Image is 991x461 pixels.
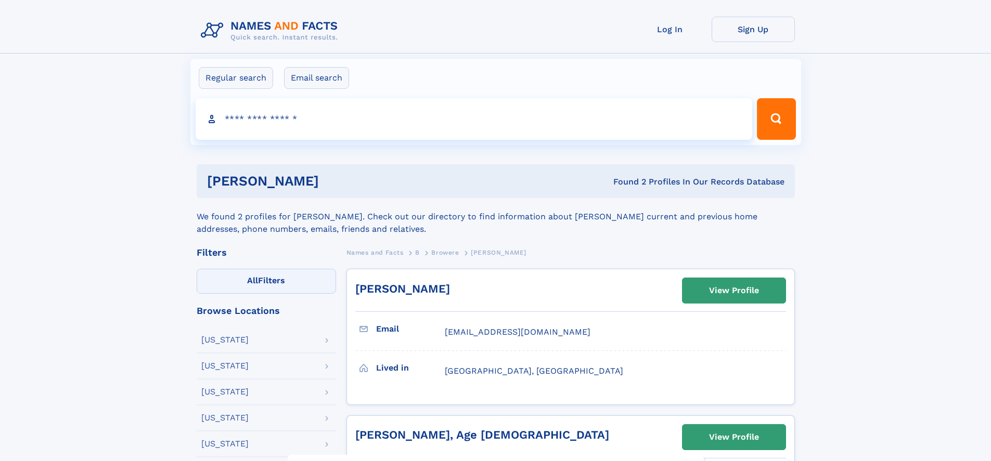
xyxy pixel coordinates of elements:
[712,17,795,42] a: Sign Up
[201,440,249,448] div: [US_STATE]
[197,198,795,235] div: We found 2 profiles for [PERSON_NAME]. Check out our directory to find information about [PERSON_...
[445,327,590,337] span: [EMAIL_ADDRESS][DOMAIN_NAME]
[201,388,249,396] div: [US_STATE]
[628,17,712,42] a: Log In
[683,278,786,303] a: View Profile
[197,17,346,45] img: Logo Names and Facts
[196,98,753,140] input: search input
[199,67,273,89] label: Regular search
[197,269,336,294] label: Filters
[376,359,445,377] h3: Lived in
[197,306,336,315] div: Browse Locations
[355,428,609,441] a: [PERSON_NAME], Age [DEMOGRAPHIC_DATA]
[431,246,459,259] a: Browere
[247,275,258,285] span: All
[201,336,249,344] div: [US_STATE]
[415,249,420,256] span: B
[709,279,759,302] div: View Profile
[431,249,459,256] span: Browere
[207,175,466,188] h1: [PERSON_NAME]
[346,246,404,259] a: Names and Facts
[471,249,526,256] span: [PERSON_NAME]
[284,67,349,89] label: Email search
[376,320,445,338] h3: Email
[415,246,420,259] a: B
[445,366,623,376] span: [GEOGRAPHIC_DATA], [GEOGRAPHIC_DATA]
[466,176,784,188] div: Found 2 Profiles In Our Records Database
[201,362,249,370] div: [US_STATE]
[197,248,336,257] div: Filters
[683,425,786,450] a: View Profile
[201,414,249,422] div: [US_STATE]
[709,425,759,449] div: View Profile
[355,282,450,295] a: [PERSON_NAME]
[757,98,795,140] button: Search Button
